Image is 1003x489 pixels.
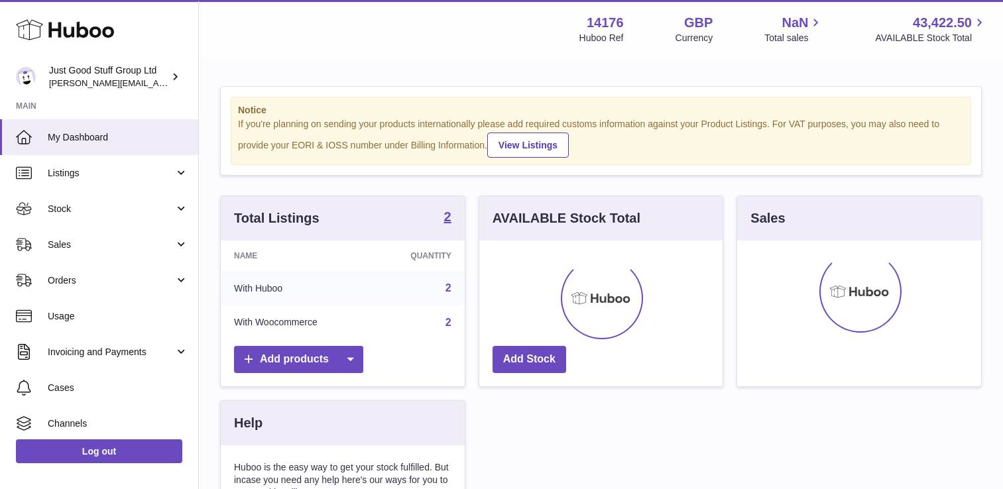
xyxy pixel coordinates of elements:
th: Quantity [372,241,464,271]
span: Channels [48,417,188,430]
span: Total sales [764,32,823,44]
h3: Sales [750,209,785,227]
td: With Woocommerce [221,305,372,340]
span: Sales [48,239,174,251]
span: Listings [48,167,174,180]
td: With Huboo [221,271,372,305]
a: View Listings [487,133,569,158]
a: Log out [16,439,182,463]
span: [PERSON_NAME][EMAIL_ADDRESS][DOMAIN_NAME] [49,78,266,88]
h3: AVAILABLE Stock Total [493,209,640,227]
a: NaN Total sales [764,14,823,44]
span: My Dashboard [48,131,188,144]
h3: Total Listings [234,209,320,227]
a: Add Stock [493,346,566,373]
span: Stock [48,203,174,215]
strong: 2 [444,210,451,223]
a: 2 [445,282,451,294]
div: Just Good Stuff Group Ltd [49,64,168,89]
th: Name [221,241,372,271]
span: Usage [48,310,188,323]
span: Orders [48,274,174,287]
strong: Notice [238,104,964,117]
strong: 14176 [587,14,624,32]
span: AVAILABLE Stock Total [875,32,987,44]
a: Add products [234,346,363,373]
img: gordon@justgoodstuff.com [16,67,36,87]
a: 43,422.50 AVAILABLE Stock Total [875,14,987,44]
span: NaN [782,14,808,32]
span: Cases [48,382,188,394]
a: 2 [445,317,451,328]
strong: GBP [684,14,713,32]
span: Invoicing and Payments [48,346,174,358]
div: If you're planning on sending your products internationally please add required customs informati... [238,118,964,158]
span: 43,422.50 [913,14,972,32]
a: 2 [444,210,451,226]
div: Huboo Ref [579,32,624,44]
div: Currency [676,32,713,44]
h3: Help [234,414,263,432]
